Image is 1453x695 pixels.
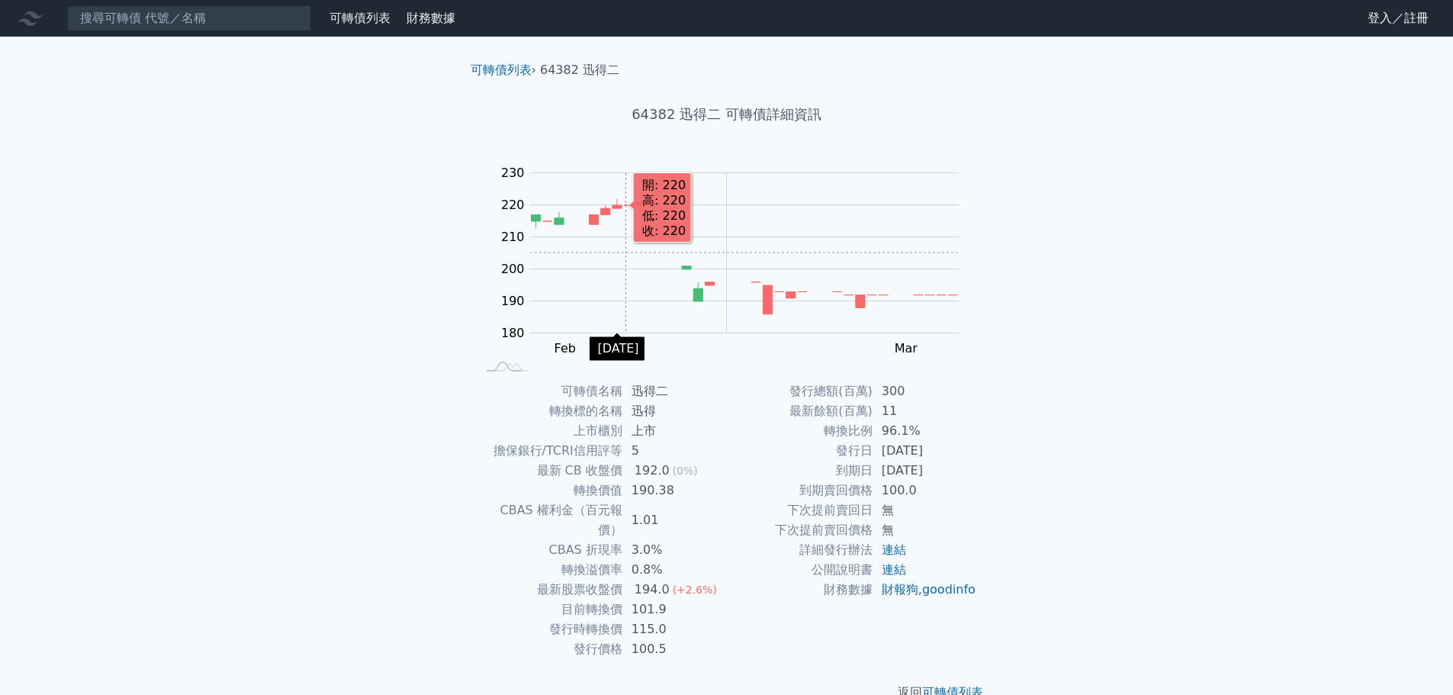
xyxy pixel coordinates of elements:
td: 到期賣回價格 [727,481,873,500]
td: 上市 [622,421,727,441]
a: 財報狗 [882,582,918,597]
h1: 64382 迅得二 可轉債詳細資訊 [458,104,995,125]
a: 登入／註冊 [1355,6,1441,31]
g: Chart [493,166,982,356]
a: 可轉債列表 [471,63,532,77]
td: 上市櫃別 [477,421,622,441]
td: 發行價格 [477,639,622,659]
td: 無 [873,500,977,520]
a: goodinfo [922,582,976,597]
td: 下次提前賣回價格 [727,520,873,540]
tspan: 180 [501,326,525,340]
a: 連結 [882,542,906,557]
td: 100.0 [873,481,977,500]
td: 發行時轉換價 [477,619,622,639]
td: 迅得二 [622,381,727,401]
td: 轉換標的名稱 [477,401,622,421]
td: 無 [873,520,977,540]
td: 96.1% [873,421,977,441]
td: 詳細發行辦法 [727,540,873,560]
a: 連結 [882,562,906,577]
td: 公開說明書 [727,560,873,580]
td: 迅得 [622,401,727,421]
td: 轉換價值 [477,481,622,500]
a: 財務數據 [407,11,455,25]
td: 最新股票收盤價 [477,580,622,600]
td: 發行日 [727,441,873,461]
td: 11 [873,401,977,421]
td: 100.5 [622,639,727,659]
span: (0%) [673,465,698,477]
td: 財務數據 [727,580,873,600]
td: CBAS 折現率 [477,540,622,560]
td: 目前轉換價 [477,600,622,619]
span: (+2.6%) [673,584,717,596]
div: 192.0 [632,461,673,481]
td: 300 [873,381,977,401]
input: 搜尋可轉債 代號／名稱 [67,5,311,31]
tspan: 190 [501,294,525,308]
tspan: 230 [501,166,525,180]
td: 最新餘額(百萬) [727,401,873,421]
a: 可轉債列表 [329,11,391,25]
li: › [471,61,536,79]
li: 64382 迅得二 [540,61,619,79]
td: [DATE] [873,441,977,461]
tspan: 220 [501,198,525,212]
div: 194.0 [632,580,673,600]
td: 190.38 [622,481,727,500]
td: 1.01 [622,500,727,540]
td: 可轉債名稱 [477,381,622,401]
td: 下次提前賣回日 [727,500,873,520]
tspan: Feb [555,341,576,356]
tspan: 200 [501,262,525,276]
td: 到期日 [727,461,873,481]
td: 發行總額(百萬) [727,381,873,401]
td: 3.0% [622,540,727,560]
td: 101.9 [622,600,727,619]
td: 5 [622,441,727,461]
tspan: 210 [501,230,525,244]
td: 擔保銀行/TCRI信用評等 [477,441,622,461]
td: 115.0 [622,619,727,639]
td: 最新 CB 收盤價 [477,461,622,481]
td: 轉換比例 [727,421,873,441]
tspan: Mar [895,341,918,356]
td: , [873,580,977,600]
td: 0.8% [622,560,727,580]
td: 轉換溢價率 [477,560,622,580]
td: CBAS 權利金（百元報價） [477,500,622,540]
td: [DATE] [873,461,977,481]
